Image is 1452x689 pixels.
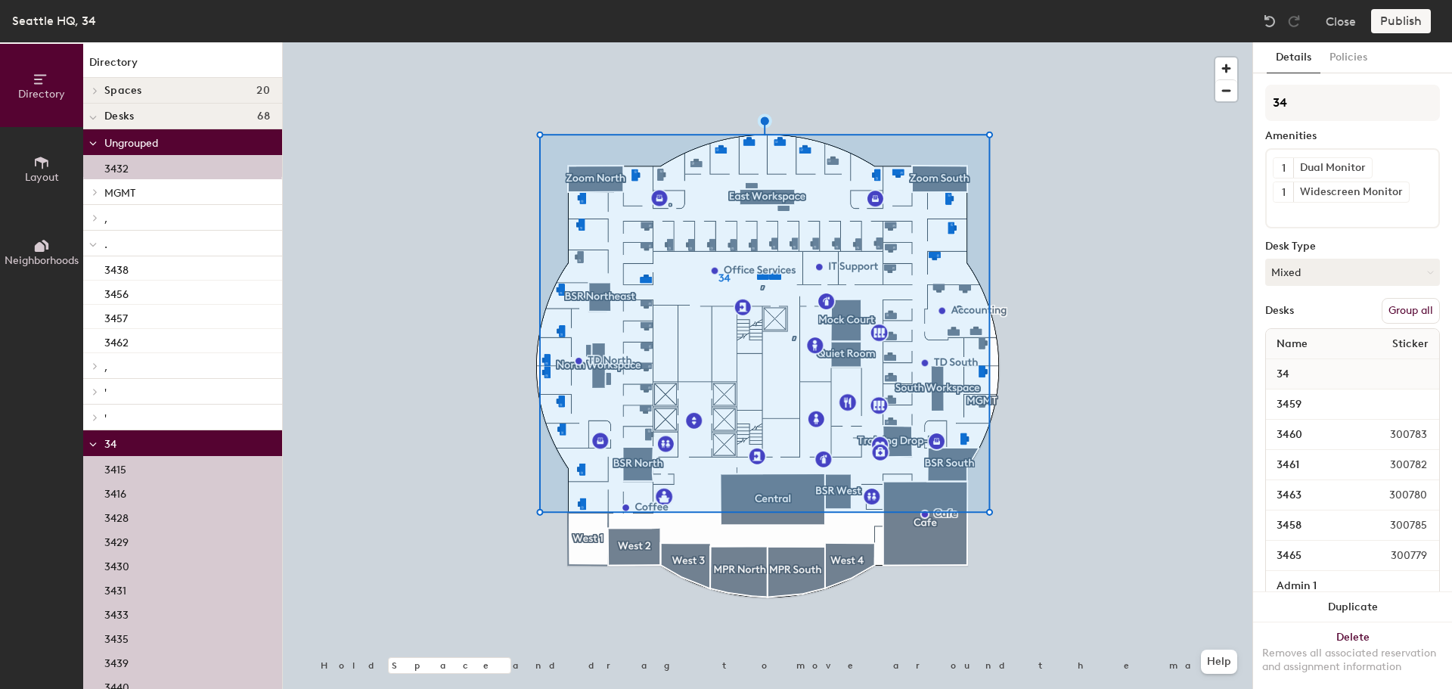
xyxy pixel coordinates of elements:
span: MGMT [104,187,135,200]
div: Seattle HQ, 34 [12,11,96,30]
span: Spaces [104,85,142,97]
span: 300783 [1354,427,1436,443]
input: Unnamed desk [1269,394,1436,415]
p: 3428 [104,507,129,525]
span: Ungrouped [104,137,158,150]
button: 1 [1274,182,1293,202]
h1: Directory [83,54,282,78]
span: Neighborhoods [5,254,79,267]
span: 1 [1282,160,1286,176]
span: 34 [1269,361,1297,388]
div: Desks [1265,305,1294,317]
div: Widescreen Monitor [1293,182,1409,202]
p: 3457 [104,308,128,325]
span: 300785 [1354,517,1436,534]
input: Unnamed desk [1269,515,1354,536]
div: Amenities [1265,130,1440,142]
span: , [104,361,107,374]
p: 3430 [104,556,129,573]
input: Unnamed desk [1269,455,1354,476]
span: 68 [257,110,270,123]
div: Desk Type [1265,241,1440,253]
p: 3433 [104,604,129,622]
p: 3456 [104,284,129,301]
input: Unnamed desk [1269,545,1354,566]
span: , [104,213,107,225]
button: Close [1326,9,1356,33]
span: . [104,238,107,251]
span: 300779 [1354,548,1436,564]
button: Help [1201,650,1237,674]
input: Unnamed desk [1269,485,1353,506]
span: Name [1269,331,1315,358]
span: 34 [104,438,116,451]
p: 3431 [104,580,126,597]
span: Sticker [1385,331,1436,358]
input: Unnamed desk [1269,576,1436,597]
span: Desks [104,110,134,123]
span: Directory [18,88,65,101]
span: 1 [1282,185,1286,200]
span: 20 [256,85,270,97]
button: Details [1267,42,1320,73]
p: 3415 [104,459,126,476]
button: Group all [1382,298,1440,324]
p: 3462 [104,332,129,349]
button: Mixed [1265,259,1440,286]
img: Redo [1286,14,1302,29]
p: 3435 [104,628,129,646]
p: 3439 [104,653,129,670]
input: Unnamed desk [1269,424,1354,445]
span: ' [104,386,107,399]
span: ' [104,412,107,425]
img: Undo [1262,14,1277,29]
span: Layout [25,171,59,184]
p: 3432 [104,158,129,175]
button: Policies [1320,42,1376,73]
div: Dual Monitor [1293,158,1372,178]
span: 300780 [1353,487,1436,504]
p: 3438 [104,259,129,277]
button: Duplicate [1253,592,1452,622]
span: 300782 [1354,457,1436,473]
div: Removes all associated reservation and assignment information [1262,647,1443,674]
button: DeleteRemoves all associated reservation and assignment information [1253,622,1452,689]
p: 3429 [104,532,129,549]
p: 3416 [104,483,126,501]
button: 1 [1274,158,1293,178]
